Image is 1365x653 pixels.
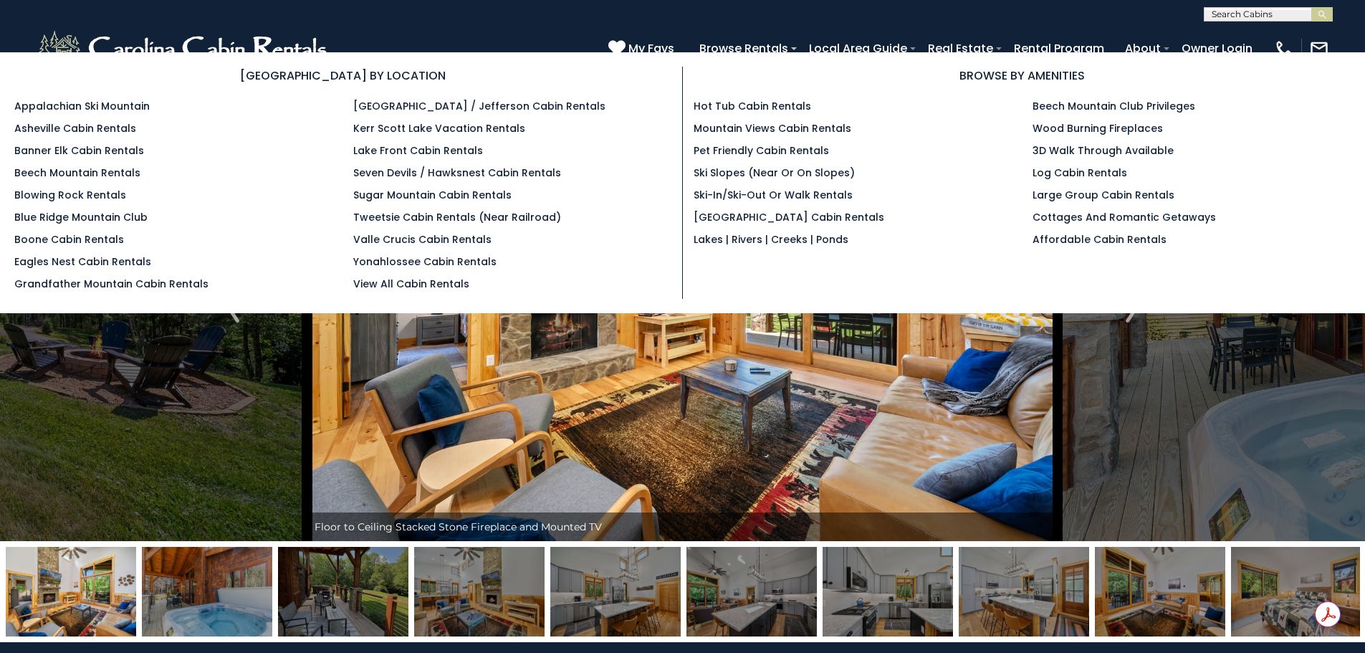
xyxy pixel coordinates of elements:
[608,39,678,58] a: My Favs
[1033,188,1174,202] a: Large Group Cabin Rentals
[14,232,124,247] a: Boone Cabin Rentals
[1118,36,1168,61] a: About
[353,254,497,269] a: Yonahlossee Cabin Rentals
[1231,547,1361,637] img: 168777927
[1033,232,1167,247] a: Affordable Cabin Rentals
[14,254,151,269] a: Eagles Nest Cabin Rentals
[694,210,884,224] a: [GEOGRAPHIC_DATA] Cabin Rentals
[694,67,1351,85] h3: BROWSE BY AMENITIES
[694,121,851,135] a: Mountain Views Cabin Rentals
[1095,547,1225,637] img: 168777920
[1033,210,1216,224] a: Cottages and Romantic Getaways
[353,99,605,113] a: [GEOGRAPHIC_DATA] / Jefferson Cabin Rentals
[14,277,209,291] a: Grandfather Mountain Cabin Rentals
[823,547,953,637] img: 168777918
[1174,36,1260,61] a: Owner Login
[414,547,545,637] img: 168777921
[628,39,674,57] span: My Favs
[802,36,914,61] a: Local Area Guide
[14,67,671,85] h3: [GEOGRAPHIC_DATA] BY LOCATION
[353,166,561,180] a: Seven Devils / Hawksnest Cabin Rentals
[14,143,144,158] a: Banner Elk Cabin Rentals
[1033,143,1174,158] a: 3D Walk Through Available
[353,277,469,291] a: View All Cabin Rentals
[686,547,817,637] img: 168777916
[6,547,136,637] img: 168777919
[307,513,1058,541] div: Floor to Ceiling Stacked Stone Fireplace and Mounted TV
[353,121,525,135] a: Kerr Scott Lake Vacation Rentals
[694,188,853,202] a: Ski-in/Ski-Out or Walk Rentals
[921,36,1000,61] a: Real Estate
[694,99,811,113] a: Hot Tub Cabin Rentals
[694,232,848,247] a: Lakes | Rivers | Creeks | Ponds
[1274,39,1294,59] img: phone-regular-white.png
[1033,121,1163,135] a: Wood Burning Fireplaces
[353,188,512,202] a: Sugar Mountain Cabin Rentals
[14,166,140,180] a: Beech Mountain Rentals
[1033,99,1195,113] a: Beech Mountain Club Privileges
[353,143,483,158] a: Lake Front Cabin Rentals
[142,547,272,637] img: 168658041
[353,210,561,224] a: Tweetsie Cabin Rentals (Near Railroad)
[550,547,681,637] img: 168777917
[1007,36,1111,61] a: Rental Program
[14,188,126,202] a: Blowing Rock Rentals
[14,121,136,135] a: Asheville Cabin Rentals
[278,547,408,637] img: 168937232
[1309,39,1329,59] img: mail-regular-white.png
[694,143,829,158] a: Pet Friendly Cabin Rentals
[959,547,1089,637] img: 168777926
[14,99,150,113] a: Appalachian Ski Mountain
[14,210,148,224] a: Blue Ridge Mountain Club
[694,166,855,180] a: Ski Slopes (Near or On Slopes)
[1033,166,1127,180] a: Log Cabin Rentals
[353,232,492,247] a: Valle Crucis Cabin Rentals
[692,36,795,61] a: Browse Rentals
[36,27,333,70] img: White-1-2.png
